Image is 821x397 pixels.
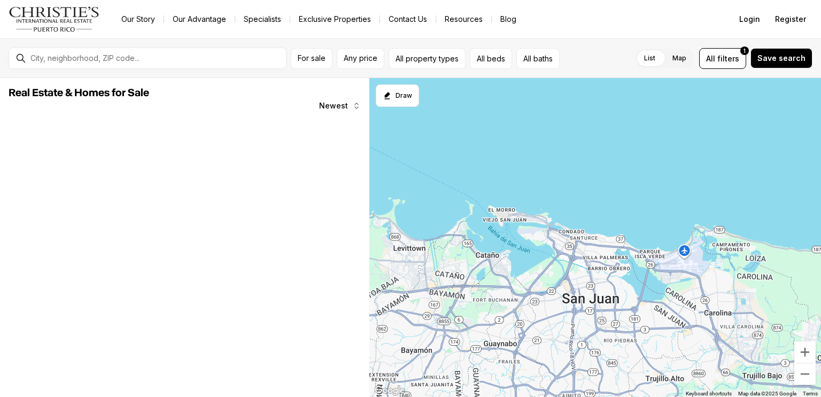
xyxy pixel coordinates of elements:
[750,48,812,68] button: Save search
[470,48,512,69] button: All beds
[290,12,379,27] a: Exclusive Properties
[636,49,664,68] label: List
[706,53,715,64] span: All
[9,6,100,32] img: logo
[313,95,367,116] button: Newest
[380,12,436,27] button: Contact Us
[298,54,326,63] span: For sale
[164,12,235,27] a: Our Advantage
[757,54,805,63] span: Save search
[389,48,466,69] button: All property types
[769,9,812,30] button: Register
[113,12,164,27] a: Our Story
[376,84,419,107] button: Start drawing
[775,15,806,24] span: Register
[743,46,746,55] span: 1
[235,12,290,27] a: Specialists
[699,48,746,69] button: Allfilters1
[344,54,377,63] span: Any price
[337,48,384,69] button: Any price
[516,48,560,69] button: All baths
[9,88,149,98] span: Real Estate & Homes for Sale
[492,12,525,27] a: Blog
[319,102,348,110] span: Newest
[717,53,739,64] span: filters
[291,48,332,69] button: For sale
[733,9,766,30] button: Login
[739,15,760,24] span: Login
[436,12,491,27] a: Resources
[664,49,695,68] label: Map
